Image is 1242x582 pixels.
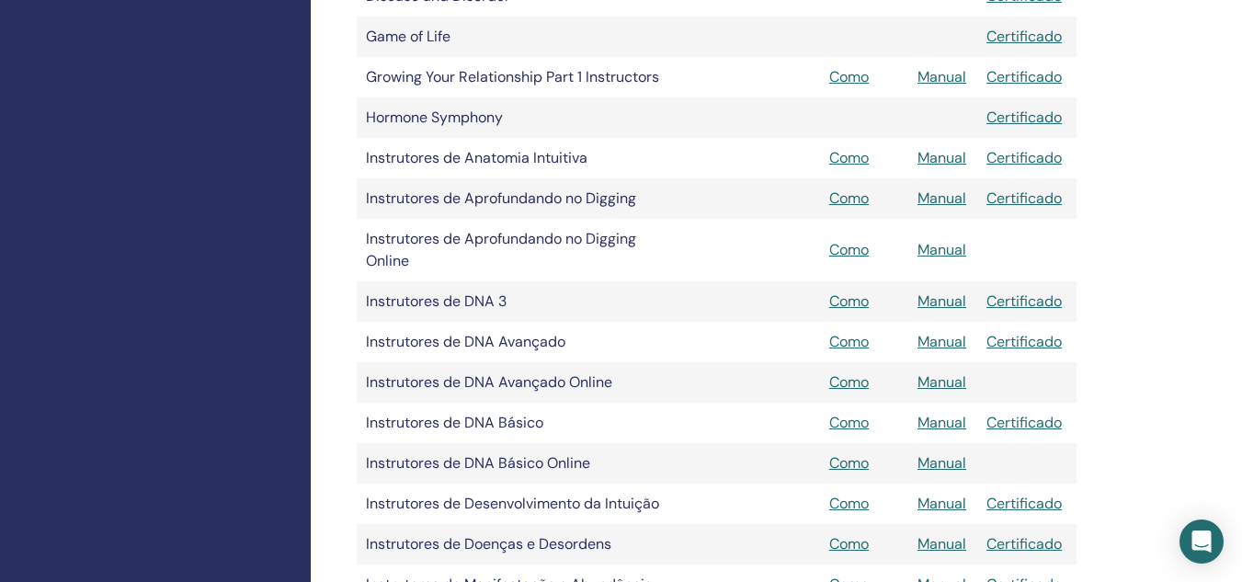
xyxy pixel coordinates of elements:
[829,240,869,259] a: Como
[986,332,1062,351] a: Certificado
[986,494,1062,513] a: Certificado
[357,17,688,57] td: Game of Life
[917,240,966,259] a: Manual
[357,403,688,443] td: Instrutores de DNA Básico
[986,108,1062,127] a: Certificado
[357,362,688,403] td: Instrutores de DNA Avançado Online
[986,27,1062,46] a: Certificado
[829,413,869,432] a: Como
[986,413,1062,432] a: Certificado
[986,67,1062,86] a: Certificado
[986,188,1062,208] a: Certificado
[986,148,1062,167] a: Certificado
[917,332,966,351] a: Manual
[829,453,869,473] a: Como
[986,534,1062,553] a: Certificado
[357,484,688,524] td: Instrutores de Desenvolvimento da Intuição
[357,524,688,565] td: Instrutores de Doenças e Desordens
[917,291,966,311] a: Manual
[917,148,966,167] a: Manual
[829,67,869,86] a: Como
[357,281,688,322] td: Instrutores de DNA 3
[829,534,869,553] a: Como
[357,57,688,97] td: Growing Your Relationship Part 1 Instructors
[829,188,869,208] a: Como
[357,443,688,484] td: Instrutores de DNA Básico Online
[357,322,688,362] td: Instrutores de DNA Avançado
[917,453,966,473] a: Manual
[357,219,688,281] td: Instrutores de Aprofundando no Digging Online
[917,534,966,553] a: Manual
[829,372,869,392] a: Como
[357,178,688,219] td: Instrutores de Aprofundando no Digging
[917,413,966,432] a: Manual
[829,291,869,311] a: Como
[829,148,869,167] a: Como
[917,372,966,392] a: Manual
[986,291,1062,311] a: Certificado
[357,97,688,138] td: Hormone Symphony
[1179,519,1224,564] div: Open Intercom Messenger
[829,494,869,513] a: Como
[829,332,869,351] a: Como
[917,494,966,513] a: Manual
[917,67,966,86] a: Manual
[357,138,688,178] td: Instrutores de Anatomia Intuitiva
[917,188,966,208] a: Manual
